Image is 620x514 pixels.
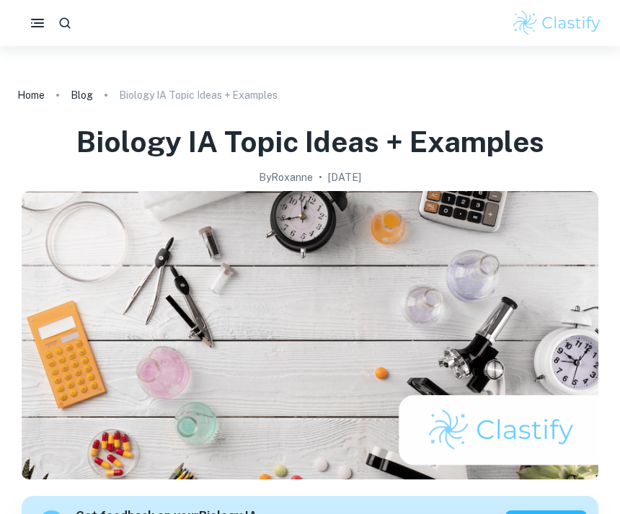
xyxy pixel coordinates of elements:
[319,169,322,185] p: •
[71,85,93,105] a: Blog
[17,85,45,105] a: Home
[328,169,361,185] h2: [DATE]
[511,9,603,37] img: Clastify logo
[76,123,544,161] h1: Biology IA Topic Ideas + Examples
[119,87,278,103] p: Biology IA Topic Ideas + Examples
[259,169,313,185] h2: By Roxanne
[22,191,598,479] img: Biology IA Topic Ideas + Examples cover image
